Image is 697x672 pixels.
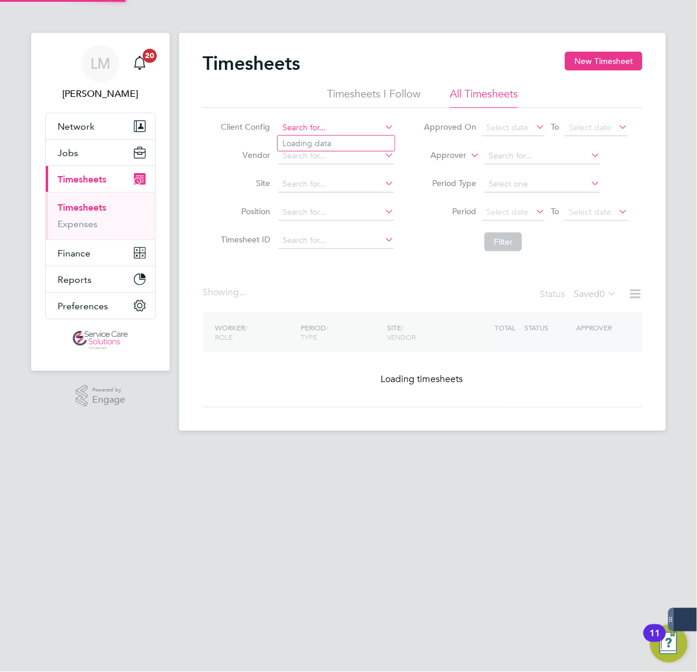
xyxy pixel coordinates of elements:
[217,178,270,188] label: Site
[31,33,170,371] nav: Main navigation
[484,232,522,251] button: Filter
[486,207,528,217] span: Select date
[423,121,476,132] label: Approved On
[90,56,110,71] span: LM
[58,121,95,132] span: Network
[569,122,611,133] span: Select date
[278,120,394,136] input: Search for...
[278,176,394,193] input: Search for...
[46,240,155,266] button: Finance
[73,331,128,350] img: servicecare-logo-retina.png
[450,87,518,108] li: All Timesheets
[278,136,395,151] li: Loading data
[58,147,78,158] span: Jobs
[217,150,270,160] label: Vendor
[547,119,563,134] span: To
[58,202,106,213] a: Timesheets
[540,286,619,303] div: Status
[58,218,97,229] a: Expenses
[413,150,466,161] label: Approver
[58,274,92,285] span: Reports
[92,385,125,395] span: Powered by
[46,192,155,239] div: Timesheets
[650,625,688,663] button: Open Resource Center, 11 new notifications
[128,45,151,82] a: 20
[486,122,528,133] span: Select date
[217,234,270,245] label: Timesheet ID
[46,266,155,292] button: Reports
[327,87,420,108] li: Timesheets I Follow
[239,286,246,298] span: ...
[58,248,90,259] span: Finance
[46,166,155,192] button: Timesheets
[58,174,106,185] span: Timesheets
[278,232,394,249] input: Search for...
[46,293,155,319] button: Preferences
[46,113,155,139] button: Network
[143,49,157,63] span: 20
[484,176,600,193] input: Select one
[58,300,108,312] span: Preferences
[203,286,248,299] div: Showing
[278,148,394,164] input: Search for...
[574,288,617,300] label: Saved
[565,52,642,70] button: New Timesheet
[484,148,600,164] input: Search for...
[45,331,156,350] a: Go to home page
[45,87,156,101] span: Lee McMillan
[217,121,270,132] label: Client Config
[600,288,605,300] span: 0
[649,633,660,649] div: 11
[423,206,476,217] label: Period
[547,204,563,219] span: To
[278,204,394,221] input: Search for...
[46,140,155,166] button: Jobs
[569,207,611,217] span: Select date
[423,178,476,188] label: Period Type
[45,45,156,101] a: LM[PERSON_NAME]
[76,385,126,407] a: Powered byEngage
[92,395,125,405] span: Engage
[203,52,300,75] h2: Timesheets
[217,206,270,217] label: Position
